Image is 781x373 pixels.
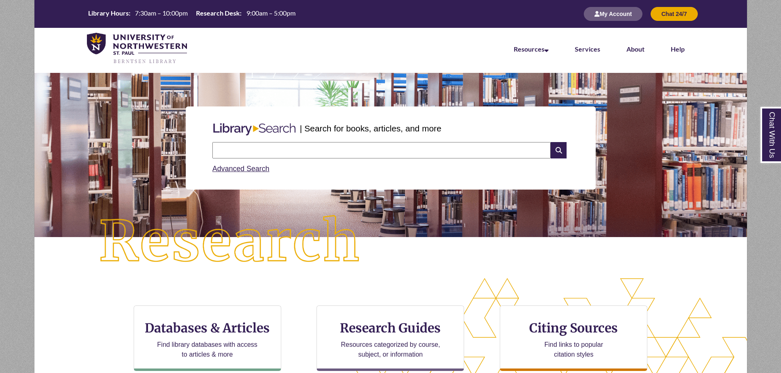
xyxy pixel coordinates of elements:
p: Find library databases with access to articles & more [154,340,261,359]
img: UNWSP Library Logo [87,33,187,65]
button: Chat 24/7 [651,7,697,21]
a: Citing Sources Find links to popular citation styles [500,305,647,371]
a: Services [575,45,600,53]
button: My Account [584,7,642,21]
h3: Databases & Articles [141,320,274,336]
p: | Search for books, articles, and more [300,122,441,135]
a: Advanced Search [212,165,269,173]
span: 7:30am – 10:00pm [135,9,188,17]
i: Search [551,142,566,158]
a: Chat 24/7 [651,10,697,17]
img: Research [70,186,390,298]
a: Databases & Articles Find library databases with access to articles & more [134,305,281,371]
th: Library Hours: [85,9,132,18]
a: About [626,45,644,53]
p: Resources categorized by course, subject, or information [337,340,444,359]
th: Research Desk: [193,9,243,18]
a: Resources [514,45,549,53]
h3: Citing Sources [524,320,624,336]
span: 9:00am – 5:00pm [246,9,296,17]
table: Hours Today [85,9,299,19]
a: Research Guides Resources categorized by course, subject, or information [316,305,464,371]
a: Help [671,45,685,53]
p: Find links to popular citation styles [534,340,614,359]
h3: Research Guides [323,320,457,336]
img: Libary Search [209,120,300,139]
a: Hours Today [85,9,299,20]
a: My Account [584,10,642,17]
